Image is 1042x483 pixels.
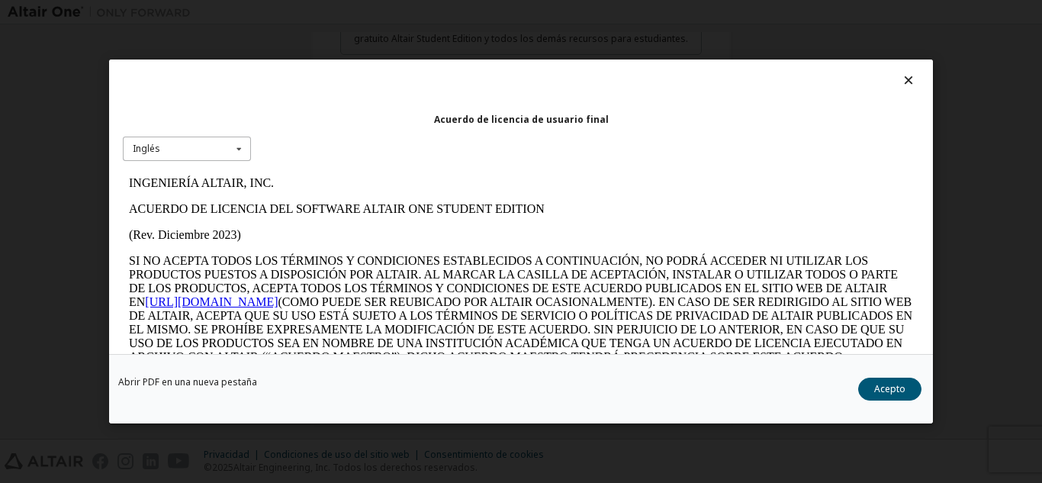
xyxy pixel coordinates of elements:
[6,206,773,274] font: Este Acuerdo de Licencia del Software Altair One Student Edition (el "Acuerdo") se celebra entre ...
[858,378,921,401] button: Acepto
[434,113,609,126] font: Acuerdo de licencia de usuario final
[118,375,257,388] font: Abrir PDF en una nueva pestaña
[6,125,790,193] font: (COMO PUEDE SER REUBICADO POR ALTAIR OCASIONALMENTE). EN CASO DE SER REDIRIGIDO AL SITIO WEB DE A...
[22,125,155,138] a: [URL][DOMAIN_NAME]
[874,382,905,395] font: Acepto
[6,84,775,138] font: SI NO ACEPTA TODOS LOS TÉRMINOS Y CONDICIONES ESTABLECIDOS A CONTINUACIÓN, NO PODRÁ ACCEDER NI UT...
[6,6,151,19] font: INGENIERÍA ALTAIR, INC.
[133,142,160,155] font: Inglés
[6,32,422,45] font: ACUERDO DE LICENCIA DEL SOFTWARE ALTAIR ONE STUDENT EDITION
[118,378,257,387] a: Abrir PDF en una nueva pestaña
[6,58,118,71] font: (Rev. Diciembre 2023)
